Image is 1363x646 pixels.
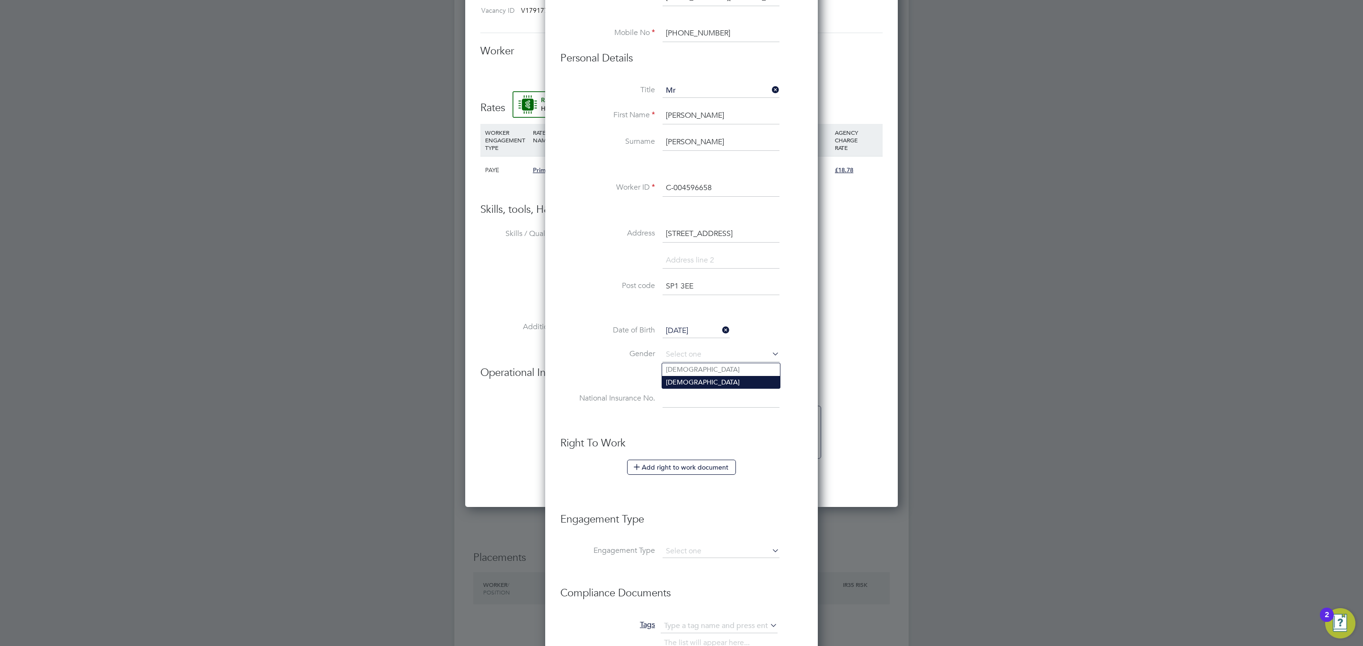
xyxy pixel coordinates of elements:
[663,324,730,338] input: Select one
[663,226,779,243] input: Address line 1
[663,348,779,362] input: Select one
[480,44,883,58] h3: Worker
[560,325,655,335] label: Date of Birth
[480,322,575,332] label: Additional H&S
[483,157,531,184] div: PAYE
[560,577,803,600] h3: Compliance Documents
[483,124,531,156] div: WORKER ENGAGEMENT TYPE
[661,619,778,633] input: Type a tag name and press enter
[560,393,655,403] label: National Insurance No.
[560,85,655,95] label: Title
[531,124,594,148] div: RATE NAME
[663,252,779,269] input: Address line 2
[627,460,736,475] button: Add right to work document
[663,84,779,98] input: Select one
[480,229,575,239] label: Skills / Qualifications
[1325,615,1329,627] div: 2
[662,376,780,388] li: [DEMOGRAPHIC_DATA]
[560,137,655,147] label: Surname
[480,276,575,286] label: Tools
[560,503,803,526] h3: Engagement Type
[513,91,808,118] button: Rate Assistant
[560,28,655,38] label: Mobile No
[533,166,555,174] span: Primary
[560,183,655,192] label: Worker ID
[560,436,803,450] h3: Right To Work
[480,203,883,217] h3: Skills, tools, H&S
[477,6,514,15] label: Vacancy ID
[560,281,655,291] label: Post code
[480,91,883,115] h3: Rates
[560,110,655,120] label: First Name
[832,124,880,156] div: AGENCY CHARGE RATE
[663,545,779,558] input: Select one
[560,228,655,238] label: Address
[835,166,853,174] span: £18.78
[560,546,655,556] label: Engagement Type
[480,366,883,380] h3: Operational Instructions & Comments
[560,349,655,359] label: Gender
[521,6,548,15] span: V179177
[1325,608,1355,638] button: Open Resource Center, 2 new notifications
[640,620,655,629] span: Tags
[662,363,780,375] li: [DEMOGRAPHIC_DATA]
[480,69,575,79] label: Worker
[560,52,803,65] h3: Personal Details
